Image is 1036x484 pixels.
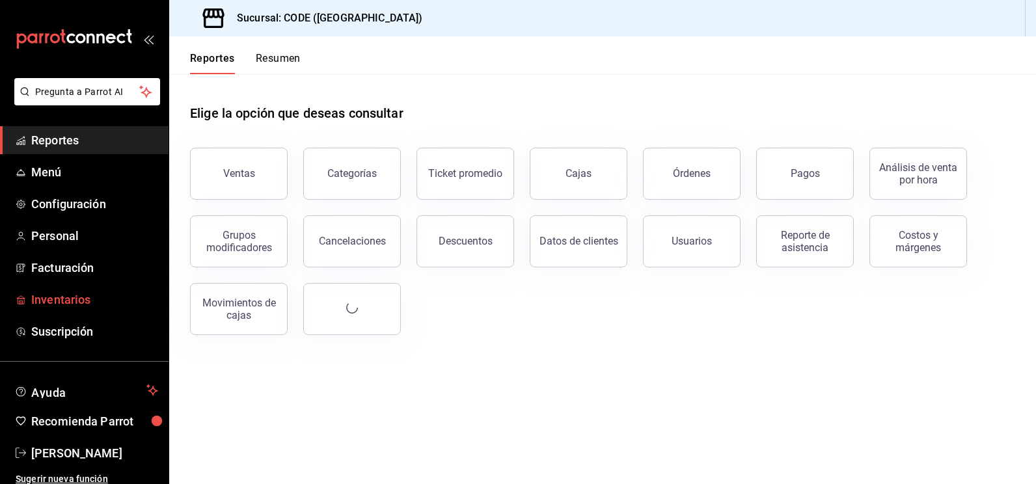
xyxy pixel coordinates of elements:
[223,167,255,180] div: Ventas
[14,78,160,105] button: Pregunta a Parrot AI
[303,148,401,200] button: Categorías
[756,215,854,267] button: Reporte de asistencia
[35,85,140,99] span: Pregunta a Parrot AI
[31,291,158,308] span: Inventarios
[31,259,158,276] span: Facturación
[303,215,401,267] button: Cancelaciones
[439,235,493,247] div: Descuentos
[869,215,967,267] button: Costos y márgenes
[566,167,592,180] div: Cajas
[31,227,158,245] span: Personal
[672,235,712,247] div: Usuarios
[791,167,820,180] div: Pagos
[190,148,288,200] button: Ventas
[190,103,403,123] h1: Elige la opción que deseas consultar
[198,229,279,254] div: Grupos modificadores
[530,215,627,267] button: Datos de clientes
[190,52,301,74] div: navigation tabs
[643,215,741,267] button: Usuarios
[31,195,158,213] span: Configuración
[878,229,959,254] div: Costos y márgenes
[319,235,386,247] div: Cancelaciones
[530,148,627,200] button: Cajas
[765,229,845,254] div: Reporte de asistencia
[190,52,235,74] button: Reportes
[869,148,967,200] button: Análisis de venta por hora
[416,215,514,267] button: Descuentos
[31,131,158,149] span: Reportes
[190,283,288,335] button: Movimientos de cajas
[643,148,741,200] button: Órdenes
[673,167,711,180] div: Órdenes
[31,323,158,340] span: Suscripción
[31,444,158,462] span: [PERSON_NAME]
[327,167,377,180] div: Categorías
[428,167,502,180] div: Ticket promedio
[256,52,301,74] button: Resumen
[143,34,154,44] button: open_drawer_menu
[31,163,158,181] span: Menú
[878,161,959,186] div: Análisis de venta por hora
[31,383,141,398] span: Ayuda
[416,148,514,200] button: Ticket promedio
[9,94,160,108] a: Pregunta a Parrot AI
[539,235,618,247] div: Datos de clientes
[198,297,279,321] div: Movimientos de cajas
[31,412,158,430] span: Recomienda Parrot
[226,10,422,26] h3: Sucursal: CODE ([GEOGRAPHIC_DATA])
[190,215,288,267] button: Grupos modificadores
[756,148,854,200] button: Pagos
